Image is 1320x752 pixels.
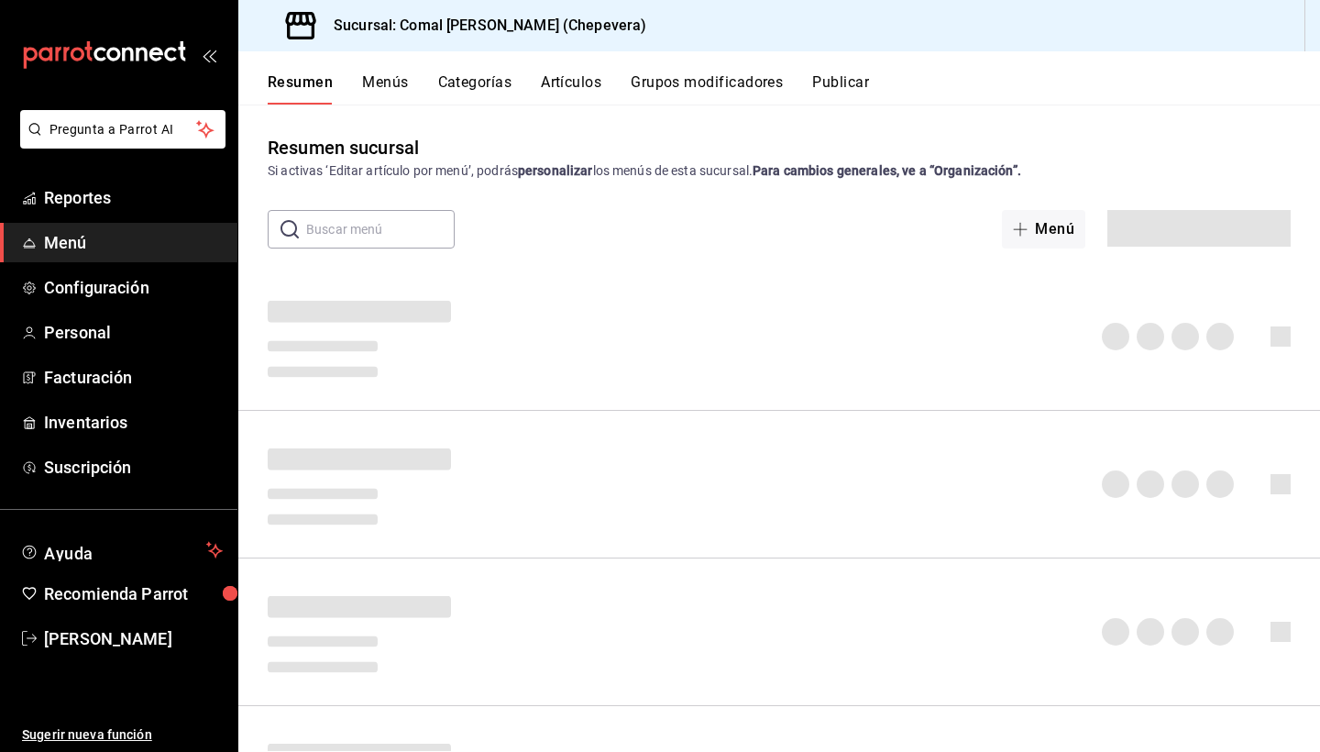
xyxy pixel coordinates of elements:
[438,73,512,105] button: Categorías
[44,230,223,255] span: Menú
[22,725,223,745] span: Sugerir nueva función
[202,48,216,62] button: open_drawer_menu
[13,133,225,152] a: Pregunta a Parrot AI
[44,581,223,606] span: Recomienda Parrot
[541,73,601,105] button: Artículos
[631,73,783,105] button: Grupos modificadores
[44,539,199,561] span: Ayuda
[268,161,1291,181] div: Si activas ‘Editar artículo por menú’, podrás los menús de esta sucursal.
[44,185,223,210] span: Reportes
[44,455,223,480] span: Suscripción
[753,163,1021,178] strong: Para cambios generales, ve a “Organización”.
[20,110,225,149] button: Pregunta a Parrot AI
[44,410,223,435] span: Inventarios
[518,163,593,178] strong: personalizar
[44,365,223,390] span: Facturación
[44,626,223,651] span: [PERSON_NAME]
[44,275,223,300] span: Configuración
[49,120,197,139] span: Pregunta a Parrot AI
[1002,210,1085,249] button: Menú
[306,211,455,248] input: Buscar menú
[268,73,1320,105] div: navigation tabs
[44,320,223,345] span: Personal
[268,134,419,161] div: Resumen sucursal
[319,15,646,37] h3: Sucursal: Comal [PERSON_NAME] (Chepevera)
[812,73,869,105] button: Publicar
[362,73,408,105] button: Menús
[268,73,333,105] button: Resumen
